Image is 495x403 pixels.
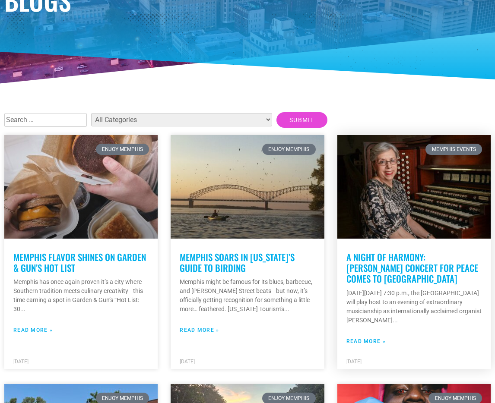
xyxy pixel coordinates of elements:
div: Enjoy Memphis [96,144,149,155]
span: [DATE] [346,359,362,365]
a: Memphis Soars in [US_STATE]’s Guide to Birding [180,250,295,274]
span: [DATE] [13,359,29,365]
p: Memphis might be famous for its blues, barbecue, and [PERSON_NAME] Street beats—but now, it’s off... [180,277,315,314]
div: Enjoy Memphis [262,144,316,155]
span: [DATE] [180,359,195,365]
a: Read more about Memphis Soars in Tennessee’s Guide to Birding [180,326,219,334]
input: Search … [4,113,87,127]
div: Memphis Events [425,144,482,155]
a: Read more about A Night of Harmony: Gail Archer’s Concert for Peace Comes to Memphis [346,337,386,345]
p: [DATE][DATE] 7:30 p.m., the [GEOGRAPHIC_DATA] will play host to an evening of extraordinary music... [346,289,482,325]
p: Memphis has once again proven it’s a city where Southern tradition meets culinary creativity—this... [13,277,149,314]
a: Memphis Flavor Shines on Garden & Gun’s Hot List [13,250,146,274]
a: A person kayaking on the Memphis river at sunset with a large arched bridge in the background and... [171,135,324,239]
a: A Night of Harmony: [PERSON_NAME] Concert for Peace Comes to [GEOGRAPHIC_DATA] [346,250,478,285]
a: Read more about Memphis Flavor Shines on Garden & Gun’s Hot List [13,326,53,334]
input: Submit [276,112,327,128]
a: Two people hold breakfast sandwiches with melted cheese in takeout containers from Kinfolk Memphi... [4,135,158,239]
